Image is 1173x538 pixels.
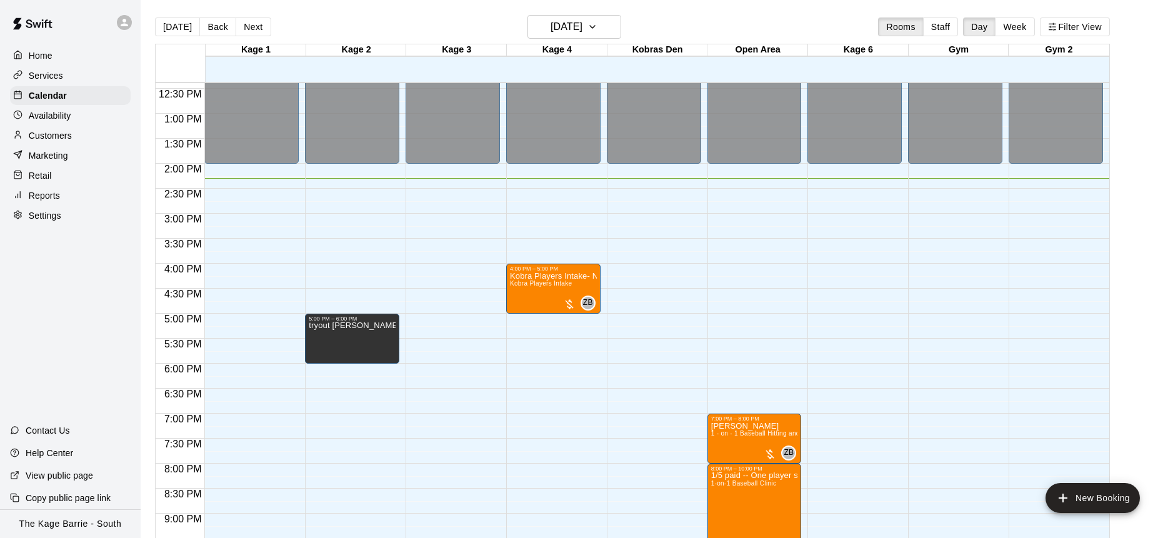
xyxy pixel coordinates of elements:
[161,414,205,424] span: 7:00 PM
[29,209,61,222] p: Settings
[161,164,205,174] span: 2:00 PM
[19,517,122,531] p: The Kage Barrie - South
[26,469,93,482] p: View public page
[161,514,205,524] span: 9:00 PM
[507,44,607,56] div: Kage 4
[309,316,396,322] div: 5:00 PM – 6:00 PM
[29,49,52,62] p: Home
[29,69,63,82] p: Services
[878,17,923,36] button: Rooms
[711,466,798,472] div: 8:00 PM – 10:00 PM
[1009,44,1109,56] div: Gym 2
[161,339,205,349] span: 5:30 PM
[161,214,205,224] span: 3:00 PM
[161,139,205,149] span: 1:30 PM
[10,66,131,85] a: Services
[161,439,205,449] span: 7:30 PM
[155,17,200,36] button: [DATE]
[711,416,798,422] div: 7:00 PM – 8:00 PM
[161,489,205,499] span: 8:30 PM
[995,17,1034,36] button: Week
[506,264,601,314] div: 4:00 PM – 5:00 PM: Kobra Players Intake- No charge
[156,89,204,99] span: 12:30 PM
[161,114,205,124] span: 1:00 PM
[199,17,236,36] button: Back
[786,446,796,461] span: Zach Biery
[26,424,70,437] p: Contact Us
[10,46,131,65] a: Home
[711,430,844,437] span: 1 - on - 1 Baseball Hitting and Pitching Clinic
[510,266,597,272] div: 4:00 PM – 5:00 PM
[909,44,1009,56] div: Gym
[29,189,60,202] p: Reports
[161,314,205,324] span: 5:00 PM
[10,186,131,205] a: Reports
[161,264,205,274] span: 4:00 PM
[784,447,794,459] span: ZB
[10,146,131,165] a: Marketing
[305,314,399,364] div: 5:00 PM – 6:00 PM: tryout Finley Buchanan 15u black
[306,44,407,56] div: Kage 2
[29,89,67,102] p: Calendar
[236,17,271,36] button: Next
[161,364,205,374] span: 6:00 PM
[161,239,205,249] span: 3:30 PM
[808,44,909,56] div: Kage 6
[583,297,593,309] span: ZB
[510,280,572,287] span: Kobra Players Intake
[406,44,507,56] div: Kage 3
[10,166,131,185] a: Retail
[607,44,708,56] div: Kobras Den
[923,17,959,36] button: Staff
[161,464,205,474] span: 8:00 PM
[26,492,111,504] p: Copy public page link
[10,106,131,125] a: Availability
[161,389,205,399] span: 6:30 PM
[10,86,131,105] a: Calendar
[711,480,777,487] span: 1-on-1 Baseball Clinic
[1046,483,1140,513] button: add
[161,289,205,299] span: 4:30 PM
[707,414,802,464] div: 7:00 PM – 8:00 PM: Kelly Bonhomme
[26,447,73,459] p: Help Center
[10,206,131,225] a: Settings
[29,149,68,162] p: Marketing
[963,17,996,36] button: Day
[781,446,796,461] div: Zach Biery
[29,169,52,182] p: Retail
[551,18,582,36] h6: [DATE]
[527,15,621,39] button: [DATE]
[1040,17,1110,36] button: Filter View
[586,296,596,311] span: Zach Biery
[29,129,72,142] p: Customers
[29,109,71,122] p: Availability
[10,126,131,145] a: Customers
[206,44,306,56] div: Kage 1
[581,296,596,311] div: Zach Biery
[161,189,205,199] span: 2:30 PM
[707,44,808,56] div: Open Area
